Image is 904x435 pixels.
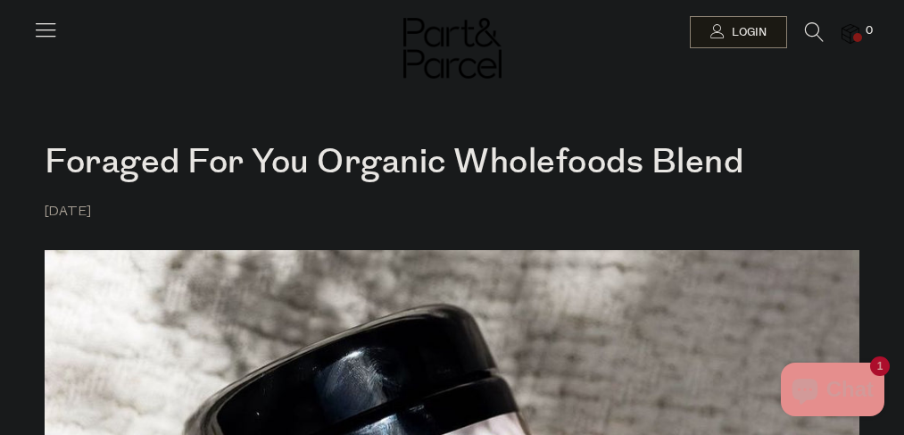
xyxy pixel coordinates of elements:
[45,85,859,201] h1: Foraged For You Organic Wholefoods Blend
[861,23,877,39] span: 0
[727,25,767,40] span: Login
[45,205,91,219] time: [DATE]
[842,24,859,43] a: 0
[690,16,787,48] a: Login
[775,363,890,421] inbox-online-store-chat: Shopify online store chat
[403,18,502,79] img: Part&Parcel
